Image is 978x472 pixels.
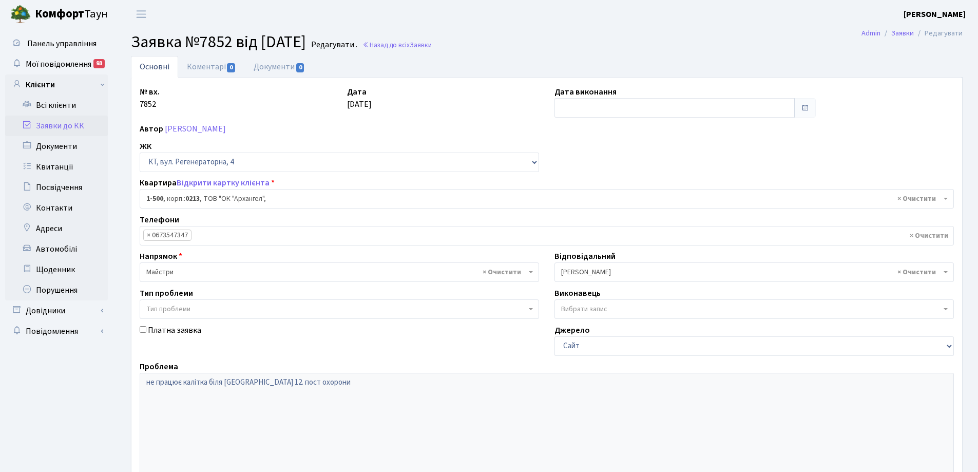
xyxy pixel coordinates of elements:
[177,177,270,188] a: Відкрити картку клієнта
[5,116,108,136] a: Заявки до КК
[554,250,616,262] label: Відповідальний
[904,9,966,20] b: [PERSON_NAME]
[554,86,617,98] label: Дата виконання
[146,267,526,277] span: Майстри
[140,262,539,282] span: Майстри
[410,40,432,50] span: Заявки
[861,28,880,39] a: Admin
[245,56,314,78] a: Документи
[5,198,108,218] a: Контакти
[185,194,200,204] b: 0213
[140,177,275,189] label: Квартира
[165,123,226,135] a: [PERSON_NAME]
[5,218,108,239] a: Адреси
[5,177,108,198] a: Посвідчення
[140,361,178,373] label: Проблема
[140,86,160,98] label: № вх.
[897,267,936,277] span: Видалити всі елементи
[5,259,108,280] a: Щоденник
[5,239,108,259] a: Автомобілі
[5,280,108,300] a: Порушення
[309,40,357,50] small: Редагувати .
[93,59,105,68] div: 93
[483,267,521,277] span: Видалити всі елементи
[140,189,954,209] span: <b>1-500</b>, корп.: <b>0213</b>, ТОВ "ОК "Архангел",
[146,304,190,314] span: Тип проблеми
[131,30,306,54] span: Заявка №7852 від [DATE]
[140,250,182,262] label: Напрямок
[10,4,31,25] img: logo.png
[362,40,432,50] a: Назад до всіхЗаявки
[35,6,108,23] span: Таун
[128,6,154,23] button: Переключити навігацію
[147,230,150,240] span: ×
[5,321,108,342] a: Повідомлення
[914,28,963,39] li: Редагувати
[27,38,97,49] span: Панель управління
[561,304,607,314] span: Вибрати запис
[35,6,84,22] b: Комфорт
[227,63,235,72] span: 0
[26,59,91,70] span: Мої повідомлення
[140,140,151,153] label: ЖК
[5,300,108,321] a: Довідники
[132,86,339,118] div: 7852
[5,136,108,157] a: Документи
[143,230,191,241] li: 0673547347
[146,194,941,204] span: <b>1-500</b>, корп.: <b>0213</b>, ТОВ "ОК "Архангел",
[846,23,978,44] nav: breadcrumb
[148,324,201,336] label: Платна заявка
[140,214,179,226] label: Телефони
[140,287,193,299] label: Тип проблеми
[554,324,590,336] label: Джерело
[5,157,108,177] a: Квитанції
[5,54,108,74] a: Мої повідомлення93
[5,95,108,116] a: Всі клієнти
[339,86,547,118] div: [DATE]
[904,8,966,21] a: [PERSON_NAME]
[554,262,954,282] span: Коровін О.Д.
[897,194,936,204] span: Видалити всі елементи
[296,63,304,72] span: 0
[554,287,601,299] label: Виконавець
[347,86,367,98] label: Дата
[561,267,941,277] span: Коровін О.Д.
[131,56,178,78] a: Основні
[146,194,163,204] b: 1-500
[5,33,108,54] a: Панель управління
[5,74,108,95] a: Клієнти
[140,123,163,135] label: Автор
[178,56,245,78] a: Коментарі
[891,28,914,39] a: Заявки
[910,231,948,241] span: Видалити всі елементи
